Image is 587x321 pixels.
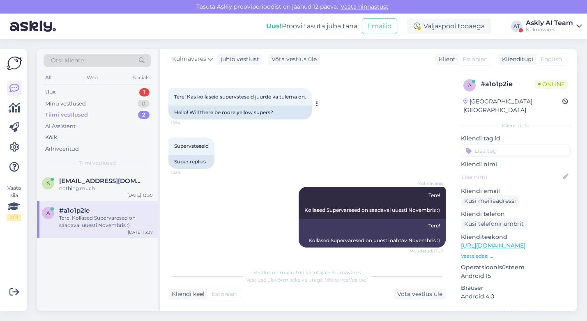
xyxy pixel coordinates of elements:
[412,180,443,186] span: Külmavares
[266,21,359,31] div: Proovi tasuta juba täna:
[128,229,153,235] div: [DATE] 13:27
[253,269,361,275] span: Vestlus on määratud kasutajale Külmavares
[461,309,571,316] div: [PERSON_NAME]
[323,277,368,283] i: „Võtke vestlus üle”
[45,122,76,131] div: AI Assistent
[299,219,446,248] div: Tere! Kollased Supervaresed on uuesti nähtav Novembris :)
[217,55,259,64] div: juhib vestlust
[168,105,312,119] div: Hello! Will there be more yellow supers?
[461,292,571,301] p: Android 4.0
[45,133,57,142] div: Kõik
[7,55,22,71] img: Askly Logo
[127,192,153,198] div: [DATE] 13:30
[407,19,491,34] div: Väljaspool tööaega
[461,252,571,260] p: Vaata edasi ...
[59,207,90,214] span: #a1o1p2ie
[138,100,150,108] div: 0
[461,210,571,218] p: Kliendi telefon
[51,56,84,65] span: Otsi kliente
[138,111,150,119] div: 2
[362,18,397,34] button: Emailid
[541,55,562,64] span: English
[526,20,573,26] div: Askly AI Team
[45,100,86,108] div: Minu vestlused
[461,160,571,169] p: Kliendi nimi
[468,82,472,88] span: a
[535,80,568,89] span: Online
[408,248,443,254] span: (Muudetud) 13:27
[47,180,50,186] span: s
[174,143,209,149] span: Supervsteseid
[171,169,202,175] span: 13:14
[139,88,150,96] div: 1
[463,55,488,64] span: Estonian
[461,218,527,229] div: Küsi telefoninumbrit
[461,195,519,206] div: Küsi meiliaadressi
[44,72,53,83] div: All
[168,290,205,298] div: Kliendi keel
[461,233,571,241] p: Klienditeekond
[435,55,456,64] div: Klient
[45,111,88,119] div: Tiimi vestlused
[246,277,368,283] span: Vestluse ülevõtmiseks vajutage
[7,184,21,221] div: Vaata siia
[131,72,151,83] div: Socials
[59,185,153,192] div: nothing much
[526,26,573,33] div: Külmavares
[212,290,237,298] span: Estonian
[7,214,21,221] div: 2 / 3
[461,122,571,129] div: Kliendi info
[461,284,571,292] p: Brauser
[461,272,571,280] p: Android 15
[268,54,320,65] div: Võta vestlus üle
[174,94,306,100] span: Tere! Kas kollaseid supervsteseid juurde ka tulema on.
[45,88,55,96] div: Uus
[46,210,50,216] span: a
[461,172,561,181] input: Lisa nimi
[59,214,153,229] div: Tere! Kollased Supervaresed on saadaval uuesti Novembris :)
[461,187,571,195] p: Kliendi email
[85,72,99,83] div: Web
[168,155,214,169] div: Super replies
[171,120,202,126] span: 13:14
[461,242,525,249] a: [URL][DOMAIN_NAME]
[461,263,571,272] p: Operatsioonisüsteem
[463,97,562,115] div: [GEOGRAPHIC_DATA], [GEOGRAPHIC_DATA]
[79,159,116,167] span: Tiimi vestlused
[461,134,571,143] p: Kliendi tag'id
[481,79,535,89] div: # a1o1p2ie
[338,3,391,10] a: Vaata hinnastust
[266,22,282,30] b: Uus!
[394,289,446,300] div: Võta vestlus üle
[526,20,582,33] a: Askly AI TeamKülmavares
[461,144,571,157] input: Lisa tag
[45,145,79,153] div: Arhiveeritud
[172,55,206,64] span: Külmavares
[499,55,534,64] div: Klienditugi
[59,177,145,185] span: sten.hoolma@gmail.com
[511,21,523,32] div: AT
